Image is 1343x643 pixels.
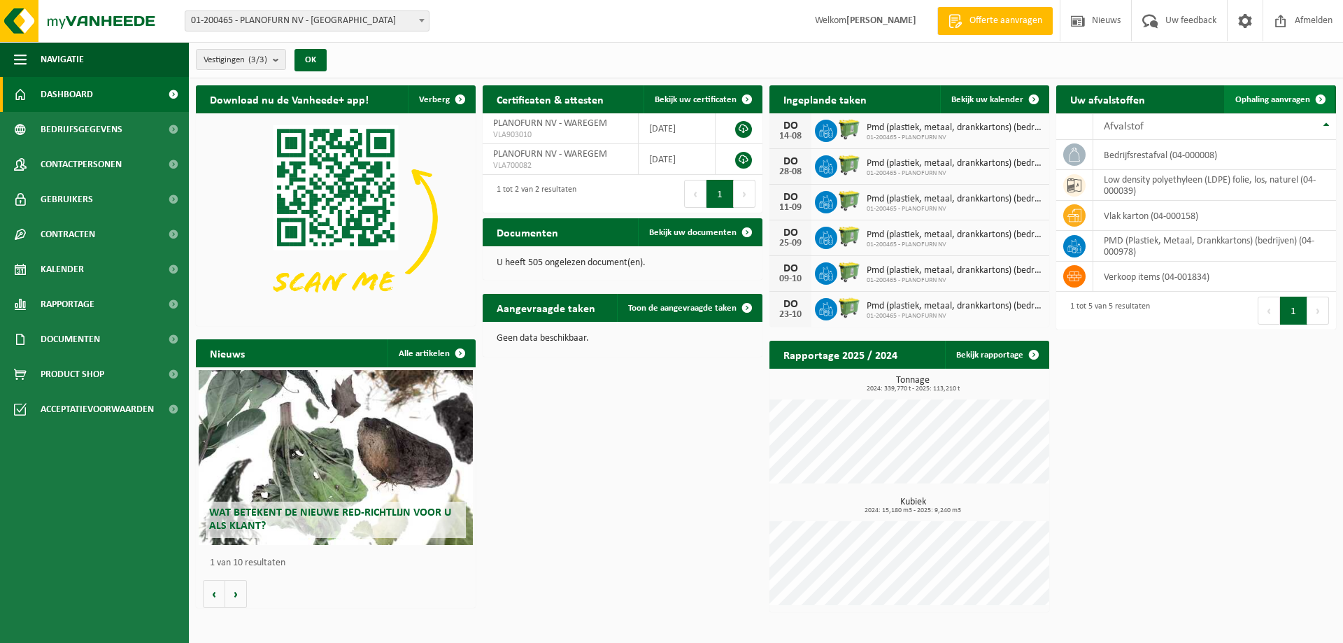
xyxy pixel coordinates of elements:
[937,7,1053,35] a: Offerte aanvragen
[776,167,804,177] div: 28-08
[649,228,737,237] span: Bekijk uw documenten
[204,50,267,71] span: Vestigingen
[41,112,122,147] span: Bedrijfsgegevens
[966,14,1046,28] span: Offerte aanvragen
[41,77,93,112] span: Dashboard
[41,217,95,252] span: Contracten
[951,95,1023,104] span: Bekijk uw kalender
[210,558,469,568] p: 1 van 10 resultaten
[846,15,916,26] strong: [PERSON_NAME]
[867,241,1042,249] span: 01-200465 - PLANOFURN NV
[1056,85,1159,113] h2: Uw afvalstoffen
[867,205,1042,213] span: 01-200465 - PLANOFURN NV
[483,218,572,246] h2: Documenten
[1093,170,1336,201] td: low density polyethyleen (LDPE) folie, los, naturel (04-000039)
[1104,121,1144,132] span: Afvalstof
[776,507,1049,514] span: 2024: 15,180 m3 - 2025: 9,240 m3
[1258,297,1280,325] button: Previous
[408,85,474,113] button: Verberg
[483,85,618,113] h2: Certificaten & attesten
[185,10,429,31] span: 01-200465 - PLANOFURN NV - WAREGEM
[497,334,748,344] p: Geen data beschikbaar.
[1093,231,1336,262] td: PMD (Plastiek, Metaal, Drankkartons) (bedrijven) (04-000978)
[196,113,476,323] img: Download de VHEPlus App
[639,144,716,175] td: [DATE]
[1307,297,1329,325] button: Next
[41,252,84,287] span: Kalender
[776,120,804,132] div: DO
[776,376,1049,393] h3: Tonnage
[1093,262,1336,292] td: verkoop items (04-001834)
[209,507,451,532] span: Wat betekent de nieuwe RED-richtlijn voor u als klant?
[867,265,1042,276] span: Pmd (plastiek, metaal, drankkartons) (bedrijven)
[776,263,804,274] div: DO
[769,341,911,368] h2: Rapportage 2025 / 2024
[867,169,1042,178] span: 01-200465 - PLANOFURN NV
[867,158,1042,169] span: Pmd (plastiek, metaal, drankkartons) (bedrijven)
[497,258,748,268] p: U heeft 505 ongelezen document(en).
[294,49,327,71] button: OK
[776,203,804,213] div: 11-09
[493,129,627,141] span: VLA903010
[867,276,1042,285] span: 01-200465 - PLANOFURN NV
[655,95,737,104] span: Bekijk uw certificaten
[196,339,259,367] h2: Nieuws
[203,580,225,608] button: Vorige
[837,260,861,284] img: WB-0660-HPE-GN-50
[734,180,755,208] button: Next
[644,85,761,113] a: Bekijk uw certificaten
[41,392,154,427] span: Acceptatievoorwaarden
[1224,85,1335,113] a: Ophaling aanvragen
[945,341,1048,369] a: Bekijk rapportage
[199,370,473,545] a: Wat betekent de nieuwe RED-richtlijn voor u als klant?
[867,134,1042,142] span: 01-200465 - PLANOFURN NV
[837,153,861,177] img: WB-0660-HPE-GN-50
[617,294,761,322] a: Toon de aangevraagde taken
[837,296,861,320] img: WB-0660-HPE-GN-50
[776,192,804,203] div: DO
[1280,297,1307,325] button: 1
[493,118,607,129] span: PLANOFURN NV - WAREGEM
[388,339,474,367] a: Alle artikelen
[940,85,1048,113] a: Bekijk uw kalender
[41,42,84,77] span: Navigatie
[185,11,429,31] span: 01-200465 - PLANOFURN NV - WAREGEM
[638,218,761,246] a: Bekijk uw documenten
[776,132,804,141] div: 14-08
[776,310,804,320] div: 23-10
[837,118,861,141] img: WB-0660-HPE-GN-50
[776,227,804,239] div: DO
[867,122,1042,134] span: Pmd (plastiek, metaal, drankkartons) (bedrijven)
[867,312,1042,320] span: 01-200465 - PLANOFURN NV
[867,229,1042,241] span: Pmd (plastiek, metaal, drankkartons) (bedrijven)
[41,147,122,182] span: Contactpersonen
[837,189,861,213] img: WB-0660-HPE-GN-50
[41,357,104,392] span: Product Shop
[490,178,576,209] div: 1 tot 2 van 2 resultaten
[1235,95,1310,104] span: Ophaling aanvragen
[776,497,1049,514] h3: Kubiek
[1093,140,1336,170] td: bedrijfsrestafval (04-000008)
[776,156,804,167] div: DO
[769,85,881,113] h2: Ingeplande taken
[776,386,1049,393] span: 2024: 339,770 t - 2025: 113,210 t
[837,225,861,248] img: WB-0660-HPE-GN-50
[493,160,627,171] span: VLA700082
[248,55,267,64] count: (3/3)
[196,85,383,113] h2: Download nu de Vanheede+ app!
[776,239,804,248] div: 25-09
[867,301,1042,312] span: Pmd (plastiek, metaal, drankkartons) (bedrijven)
[483,294,609,321] h2: Aangevraagde taken
[1093,201,1336,231] td: vlak karton (04-000158)
[41,322,100,357] span: Documenten
[867,194,1042,205] span: Pmd (plastiek, metaal, drankkartons) (bedrijven)
[639,113,716,144] td: [DATE]
[684,180,706,208] button: Previous
[225,580,247,608] button: Volgende
[1063,295,1150,326] div: 1 tot 5 van 5 resultaten
[706,180,734,208] button: 1
[493,149,607,160] span: PLANOFURN NV - WAREGEM
[41,182,93,217] span: Gebruikers
[776,299,804,310] div: DO
[776,274,804,284] div: 09-10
